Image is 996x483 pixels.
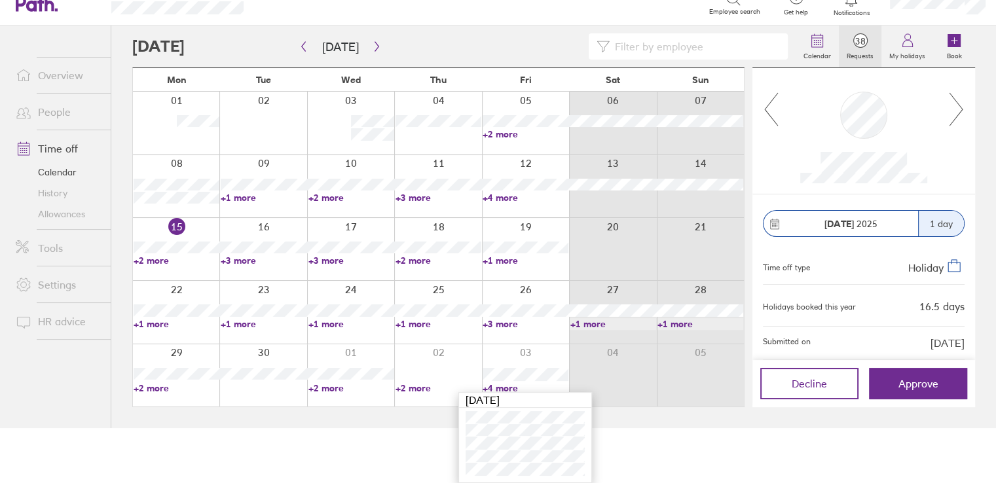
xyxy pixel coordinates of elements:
[256,75,271,85] span: Tue
[5,99,111,125] a: People
[908,261,944,274] span: Holiday
[430,75,447,85] span: Thu
[881,26,933,67] a: My holidays
[881,48,933,60] label: My holidays
[824,218,854,230] strong: [DATE]
[796,26,839,67] a: Calendar
[610,34,780,59] input: Filter by employee
[796,48,839,60] label: Calendar
[709,8,760,16] span: Employee search
[221,255,306,266] a: +3 more
[312,36,369,58] button: [DATE]
[341,75,361,85] span: Wed
[483,255,568,266] a: +1 more
[839,26,881,67] a: 38Requests
[775,9,817,16] span: Get help
[483,192,568,204] a: +4 more
[5,272,111,298] a: Settings
[459,393,591,408] div: [DATE]
[839,36,881,46] span: 38
[396,318,481,330] a: +1 more
[396,382,481,394] a: +2 more
[396,255,481,266] a: +2 more
[919,300,965,312] div: 16.5 days
[839,48,881,60] label: Requests
[483,382,568,394] a: +4 more
[5,135,111,162] a: Time off
[898,378,938,389] span: Approve
[918,211,964,236] div: 1 day
[483,128,568,140] a: +2 more
[792,378,827,389] span: Decline
[824,219,877,229] span: 2025
[931,337,965,349] span: [DATE]
[221,318,306,330] a: +1 more
[657,318,743,330] a: +1 more
[933,26,975,67] a: Book
[308,192,394,204] a: +2 more
[570,318,655,330] a: +1 more
[520,75,532,85] span: Fri
[763,258,810,274] div: Time off type
[5,235,111,261] a: Tools
[308,318,394,330] a: +1 more
[308,255,394,266] a: +3 more
[763,302,856,312] div: Holidays booked this year
[308,382,394,394] a: +2 more
[5,204,111,224] a: Allowances
[5,62,111,88] a: Overview
[221,192,306,204] a: +1 more
[760,368,858,399] button: Decline
[167,75,187,85] span: Mon
[939,48,970,60] label: Book
[396,192,481,204] a: +3 more
[763,337,811,349] span: Submitted on
[830,9,873,17] span: Notifications
[483,318,568,330] a: +3 more
[869,368,967,399] button: Approve
[134,255,219,266] a: +2 more
[606,75,620,85] span: Sat
[5,308,111,334] a: HR advice
[5,162,111,183] a: Calendar
[692,75,709,85] span: Sun
[134,318,219,330] a: +1 more
[134,382,219,394] a: +2 more
[5,183,111,204] a: History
